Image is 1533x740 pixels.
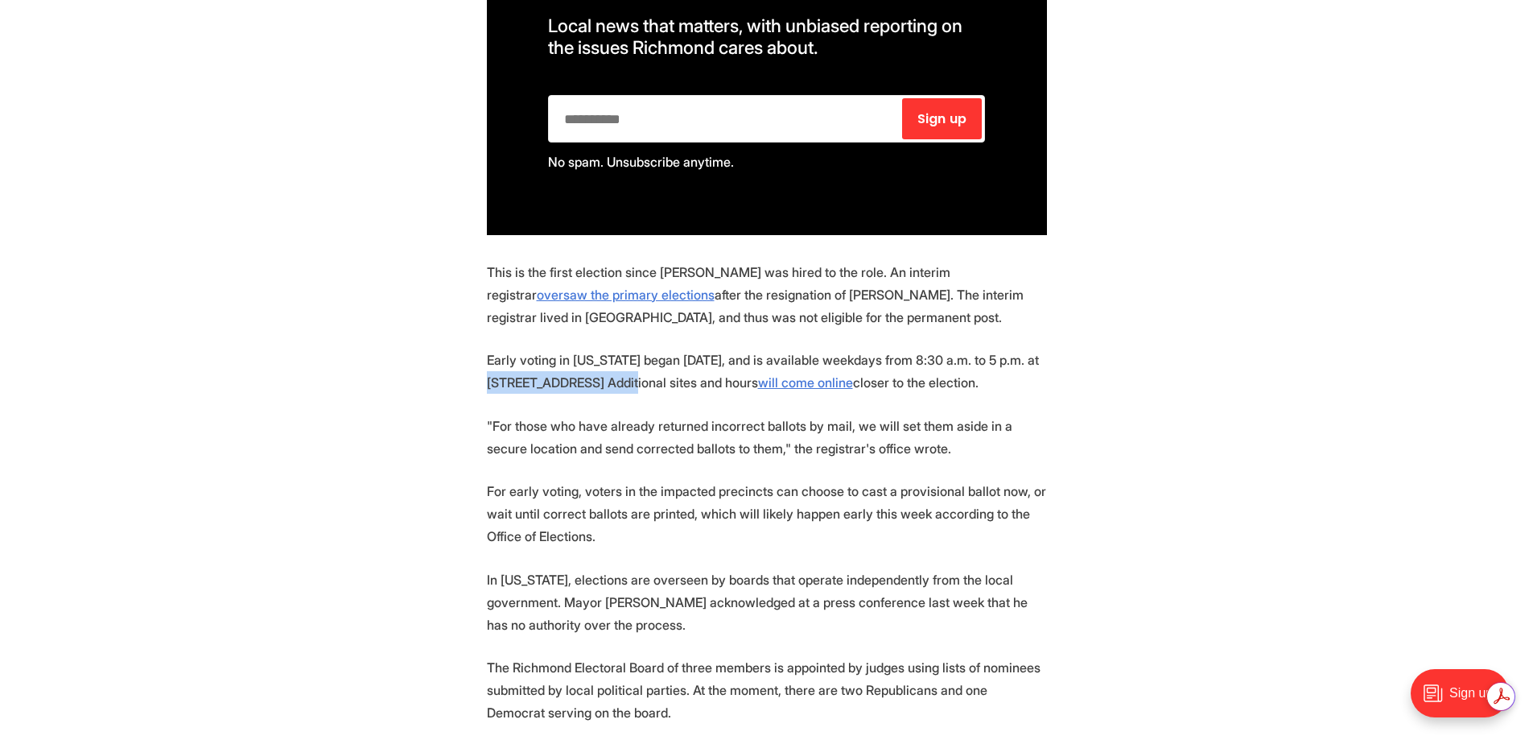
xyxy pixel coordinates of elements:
[548,154,734,170] span: No spam. Unsubscribe anytime.
[548,14,966,58] span: Local news that matters, with unbiased reporting on the issues Richmond cares about.
[537,287,715,303] a: oversaw the primary elections
[487,568,1047,636] p: In [US_STATE], elections are overseen by boards that operate independently from the local governm...
[758,374,853,391] a: will come online
[487,261,1047,329] p: This is the first election since [PERSON_NAME] was hired to the role. An interim registrar after ...
[487,415,1047,460] p: "For those who have already returned incorrect ballots by mail, we will set them aside in a secur...
[487,349,1047,394] p: Early voting in [US_STATE] began [DATE], and is available weekdays from 8:30 a.m. to 5 p.m. at [S...
[487,656,1047,724] p: The Richmond Electoral Board of three members is appointed by judges using lists of nominees subm...
[487,480,1047,548] p: For early voting, voters in the impacted precincts can choose to cast a provisional ballot now, o...
[917,113,966,126] span: Sign up
[1397,661,1533,740] iframe: portal-trigger
[902,98,983,139] button: Sign up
